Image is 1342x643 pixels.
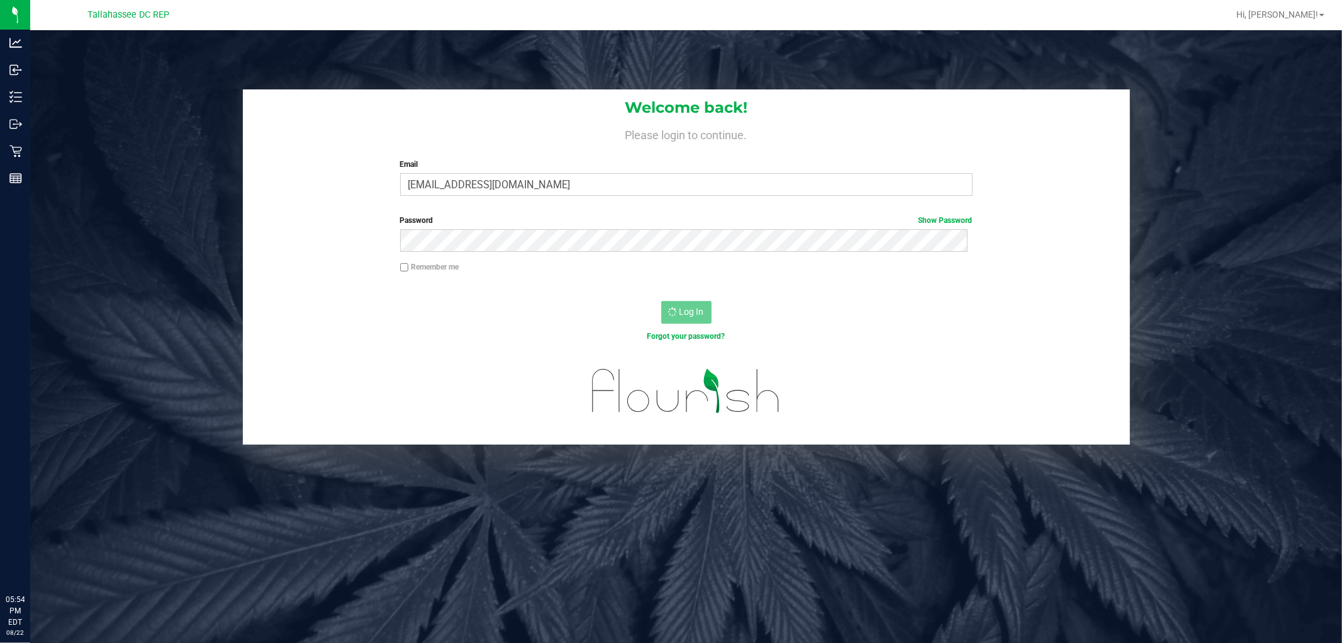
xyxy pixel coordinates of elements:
inline-svg: Retail [9,145,22,157]
inline-svg: Analytics [9,37,22,49]
input: Remember me [400,263,409,272]
p: 05:54 PM EDT [6,594,25,628]
label: Remember me [400,261,459,273]
span: Log In [679,307,704,317]
span: Password [400,216,433,225]
inline-svg: Outbound [9,118,22,130]
h1: Welcome back! [243,100,1130,116]
inline-svg: Reports [9,172,22,185]
img: flourish_logo.svg [575,355,797,426]
span: Hi, [PERSON_NAME]! [1236,9,1318,20]
h4: Please login to continue. [243,126,1130,141]
inline-svg: Inbound [9,64,22,76]
p: 08/22 [6,628,25,637]
a: Show Password [919,216,973,225]
label: Email [400,159,973,170]
a: Forgot your password? [647,332,725,341]
span: Tallahassee DC REP [87,9,169,20]
inline-svg: Inventory [9,91,22,103]
button: Log In [661,301,712,324]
